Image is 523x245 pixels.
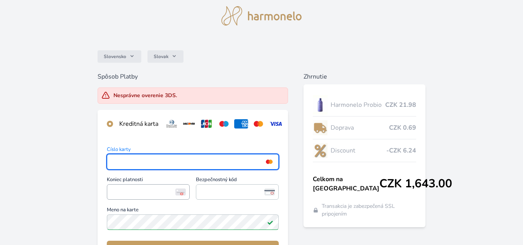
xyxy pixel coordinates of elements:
span: Celkom na [GEOGRAPHIC_DATA] [313,175,379,193]
h6: Zhrnutie [304,72,425,81]
span: CZK 21.98 [385,100,416,110]
span: Harmonelo Probio [331,100,385,110]
img: discount-lo.png [313,141,328,160]
span: Meno na karte [107,207,279,214]
img: visa.svg [269,119,283,128]
span: Slovensko [104,53,126,60]
div: Nesprávne overenie 3DS. [113,92,177,99]
span: CZK 1,643.00 [379,177,452,191]
span: Transakcia je zabezpečená SSL pripojením [322,202,416,218]
iframe: Iframe pre bezpečnostný kód [199,187,275,197]
img: delivery-lo.png [313,118,328,137]
img: maestro.svg [217,119,231,128]
img: diners.svg [165,119,179,128]
img: CLEAN_PROBIO_se_stinem_x-lo.jpg [313,95,328,115]
div: Kreditná karta [119,119,158,128]
img: logo.svg [221,6,302,26]
img: mc.svg [251,119,266,128]
iframe: Iframe pre číslo karty [110,156,275,167]
span: Bezpečnostný kód [196,177,279,184]
h6: Spôsob Platby [98,72,288,81]
span: CZK 0.69 [389,123,416,132]
img: mc [264,158,274,165]
input: Meno na kartePole je platné [107,214,279,230]
img: discover.svg [182,119,196,128]
span: -CZK 6.24 [386,146,416,155]
button: Slovak [147,50,183,63]
img: Koniec platnosti [175,188,186,195]
span: Discount [331,146,386,155]
span: Číslo karty [107,147,279,154]
span: Slovak [154,53,168,60]
iframe: Iframe pre deň vypršania platnosti [110,187,186,197]
img: jcb.svg [199,119,214,128]
span: Doprava [331,123,389,132]
img: Pole je platné [267,219,273,225]
img: amex.svg [234,119,249,128]
span: Koniec platnosti [107,177,190,184]
button: Slovensko [98,50,141,63]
